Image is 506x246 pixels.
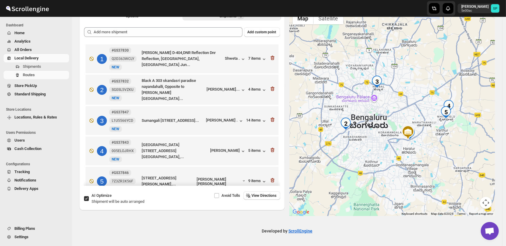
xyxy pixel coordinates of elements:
span: Sulakshana Pundle [491,4,499,13]
span: L1U5566YCD [112,118,133,123]
button: [PERSON_NAME] [PERSON_NAME] [197,177,246,186]
div: 1 [97,54,107,64]
div: 3 [371,76,383,88]
span: Users [14,138,25,142]
button: Routes [4,71,69,79]
button: Users [4,136,69,145]
div: 2 [340,118,352,130]
button: [PERSON_NAME]... [207,87,246,93]
button: Shweta . [225,56,246,62]
p: Developed by [262,228,312,234]
span: Shipment will be auto arranged [92,199,144,204]
a: Report a map error [469,212,493,215]
span: NEW [112,157,119,161]
button: Billing Plans [4,224,69,233]
span: View Directions [252,193,277,198]
b: #GS37830 [112,48,129,52]
span: SG0SL5VZKU [112,87,134,92]
div: Sumangali [STREET_ADDRESS]... [142,118,204,124]
button: User menu [458,4,500,13]
span: Add custom point [248,30,276,34]
button: Shipments [4,62,69,71]
button: All Orders [4,46,69,54]
button: 7 items [248,56,267,62]
div: Selected Shipments [79,22,285,188]
p: [PERSON_NAME] [461,4,489,9]
span: NEW [112,127,119,131]
span: Configurations [6,162,69,166]
b: #GS37847 [112,110,129,114]
div: 4 [97,146,107,156]
button: Analytics [4,37,69,46]
div: 5 [440,106,452,118]
button: View Directions [243,191,280,200]
div: 1 [404,127,416,139]
span: Avoid Tolls [222,193,240,198]
span: Home [14,31,25,35]
span: Cash Collection [14,146,41,151]
button: Locations, Rules & Rates [4,113,69,121]
a: Open this area in Google Maps (opens a new window) [291,208,311,216]
span: 005ELOJRHX [112,148,134,153]
div: 3 [97,116,107,126]
text: SP [493,7,497,10]
button: Add custom point [244,27,280,37]
a: ScrollEngine [288,229,312,233]
button: Home [4,29,69,37]
b: #GS37832 [112,79,129,83]
span: NEW [112,65,119,69]
div: [PERSON_NAME]... [207,87,240,91]
div: [STREET_ADDRESS][PERSON_NAME],... [142,175,194,187]
span: All Orders [14,47,32,52]
span: Dashboard [6,23,69,28]
div: Black A 303 skandasri paradise nayandahalli, Opposite to [PERSON_NAME][GEOGRAPHIC_DATA]... [142,78,204,102]
span: Store PickUp [14,83,37,88]
span: Q2D363WCLY [112,56,134,61]
div: [GEOGRAPHIC_DATA][STREET_ADDRESS][GEOGRAPHIC_DATA],... [142,142,208,160]
b: #GS37846 [112,171,129,175]
span: Local Delivery [14,56,39,60]
button: Tracking [4,168,69,176]
button: Map camera controls [480,197,492,209]
button: 4 items [248,87,267,93]
b: #GS37843 [112,140,129,145]
button: [PERSON_NAME] . [206,118,244,124]
p: 5e00ac [461,9,489,13]
button: 9 items [248,178,267,184]
span: Locations, Rules & Rates [14,115,57,119]
span: Users Permissions [6,130,69,135]
span: Billing Plans [14,226,35,231]
div: 5 items [248,148,267,154]
span: Store Locations [6,107,69,112]
button: 14 items [246,118,267,124]
span: Analytics [14,39,31,43]
button: Settings [4,233,69,241]
span: Standard Shipping [14,92,46,96]
button: Show street map [293,12,314,24]
img: Google [291,208,311,216]
button: Keyboard shortcuts [402,212,427,216]
button: Delivery Apps [4,184,69,193]
span: Delivery Apps [14,186,38,191]
button: Show satellite imagery [314,12,343,24]
div: 5 [97,176,107,186]
img: ScrollEngine [5,1,50,16]
span: Map data ©2025 [431,212,453,215]
button: [PERSON_NAME] [210,148,246,154]
span: NEW [112,96,119,100]
button: Notifications [4,176,69,184]
span: Settings [14,235,29,239]
div: [PERSON_NAME] D-404,DNR Reflection Dnr Reflection, [GEOGRAPHIC_DATA], [GEOGRAPHIC_DATA] Jun... [142,50,223,68]
button: Cash Collection [4,145,69,153]
span: Shipments [23,64,41,69]
span: AI Optimize [92,193,112,198]
input: Add more shipment [94,27,242,37]
div: 2 [97,85,107,95]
